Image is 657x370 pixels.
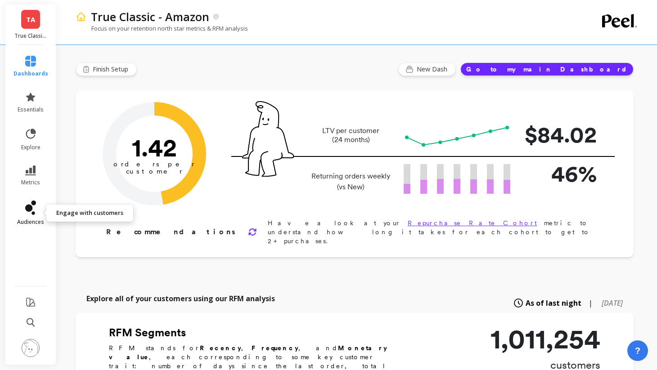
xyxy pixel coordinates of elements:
[132,133,177,162] text: 1.42
[113,160,195,168] tspan: orders per
[26,14,35,25] span: TA
[86,293,275,304] p: Explore all of your customers using our RFM analysis
[490,325,600,352] p: 1,011,254
[200,344,241,352] b: Recency
[17,218,44,226] span: audiences
[525,118,597,152] p: $84.02
[252,344,298,352] b: Frequency
[21,179,40,186] span: metrics
[408,219,537,227] a: Repurchase Rate Cohort
[18,106,44,113] span: essentials
[460,62,634,76] button: Go to my main Dashboard
[76,62,137,76] button: Finish Setup
[22,339,40,357] img: profile picture
[525,157,597,191] p: 46%
[106,227,237,237] p: Recommendations
[635,344,640,357] span: ?
[309,126,393,144] p: LTV per customer (24 months)
[76,11,86,22] img: header icon
[417,65,450,74] span: New Dash
[21,144,40,151] span: explore
[398,62,456,76] button: New Dash
[242,101,294,177] img: pal seatted on line
[602,298,623,308] span: [DATE]
[309,171,393,192] p: Returning orders weekly (vs New)
[91,9,209,24] p: True Classic - Amazon
[14,32,47,40] p: True Classic - Amazon
[268,218,605,245] p: Have a look at your metric to understand how long it takes for each cohort to get to 2+ purchases.
[76,24,248,32] p: Focus on your retention north star metrics & RFM analysis
[526,298,581,308] span: As of last night
[627,340,648,361] button: ?
[93,65,131,74] span: Finish Setup
[126,167,183,175] tspan: customer
[589,298,593,308] span: |
[13,70,48,77] span: dashboards
[109,325,415,340] h2: RFM Segments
